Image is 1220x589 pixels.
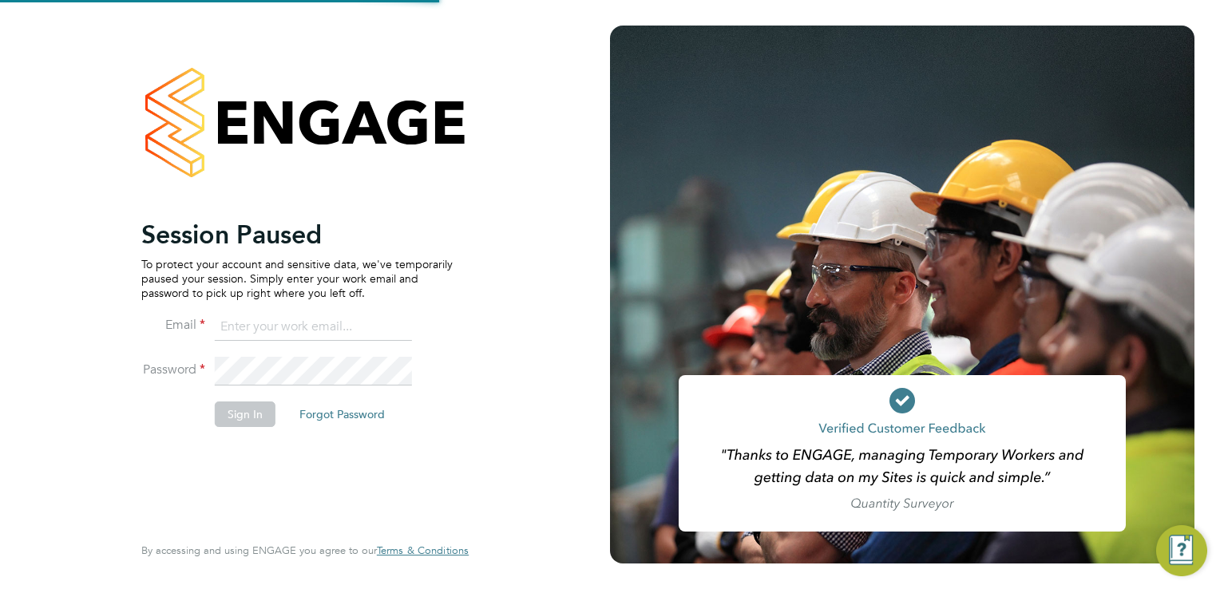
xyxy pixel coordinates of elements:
button: Forgot Password [287,401,398,427]
label: Password [141,362,205,378]
label: Email [141,317,205,334]
p: To protect your account and sensitive data, we've temporarily paused your session. Simply enter y... [141,257,453,301]
button: Sign In [215,401,275,427]
a: Terms & Conditions [377,544,469,557]
button: Engage Resource Center [1156,525,1207,576]
h2: Session Paused [141,219,453,251]
input: Enter your work email... [215,313,412,342]
span: Terms & Conditions [377,544,469,557]
span: By accessing and using ENGAGE you agree to our [141,544,469,557]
